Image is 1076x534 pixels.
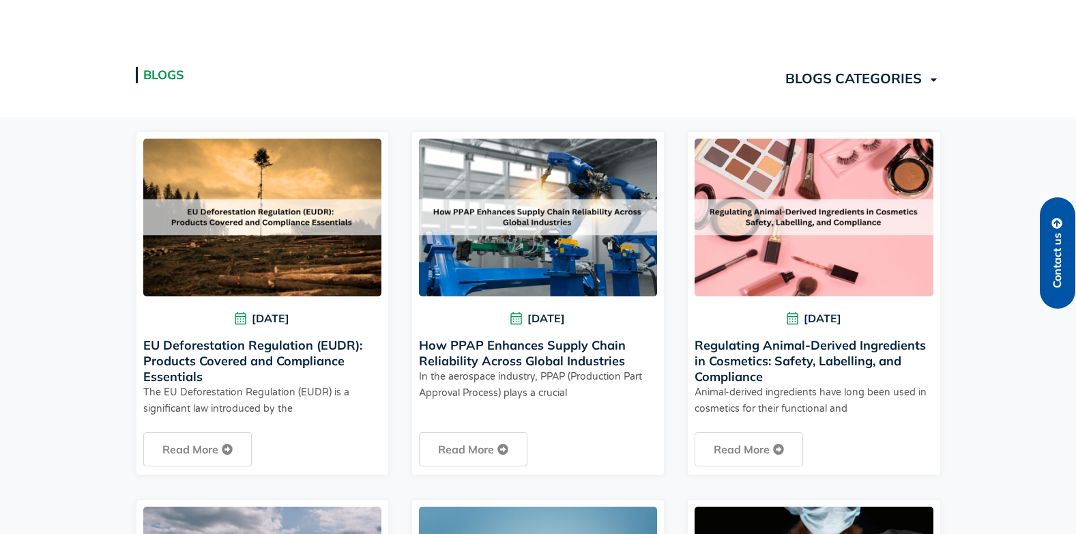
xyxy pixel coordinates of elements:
[143,310,381,327] span: [DATE]
[143,67,532,83] h2: Blogs
[695,384,933,417] p: Animal-derived ingredients have long been used in cosmetics for their functional and
[695,310,933,327] span: [DATE]
[143,384,381,417] p: The EU Deforestation Regulation (EUDR) is a significant law introduced by the
[419,310,657,327] span: [DATE]
[695,432,803,466] a: Read more about Regulating Animal-Derived Ingredients in Cosmetics: Safety, Labelling, and Compli...
[1040,197,1075,309] a: Contact us
[1051,233,1064,288] span: Contact us
[143,337,362,384] a: EU Deforestation Regulation (EUDR): Products Covered and Compliance Essentials
[419,432,527,466] a: Read more about How PPAP Enhances Supply Chain Reliability Across Global Industries
[419,369,657,402] p: In the aerospace industry, PPAP (Production Part Approval Process) plays a crucial
[776,60,948,97] a: BLOGS CATEGORIES
[419,337,626,369] a: How PPAP Enhances Supply Chain Reliability Across Global Industries
[143,432,252,466] a: Read more about EU Deforestation Regulation (EUDR): Products Covered and Compliance Essentials
[695,337,926,384] a: Regulating Animal-Derived Ingredients in Cosmetics: Safety, Labelling, and Compliance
